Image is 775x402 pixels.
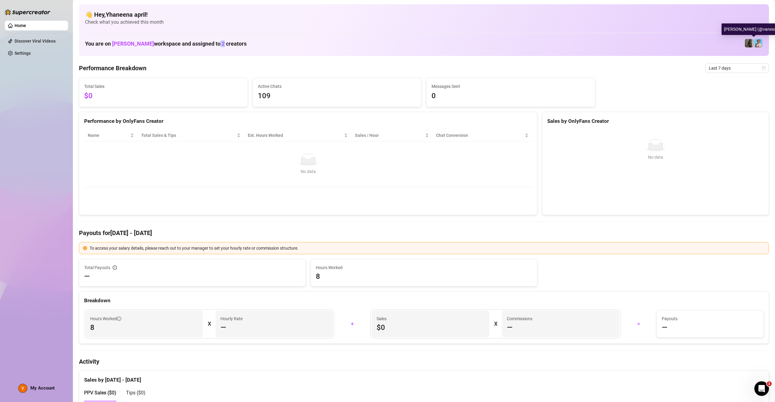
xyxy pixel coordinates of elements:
[15,39,56,43] a: Discover Viral Videos
[507,315,532,322] article: Commissions
[85,10,763,19] h4: 👋 Hey, Yhaneena april !
[355,132,424,139] span: Sales / Hour
[220,323,226,332] span: —
[84,130,138,141] th: Name
[316,272,532,281] span: 8
[85,19,763,26] span: Check what you achieved this month
[316,264,532,271] span: Hours Worked
[432,83,590,90] span: Messages Sent
[709,64,765,73] span: Last 7 days
[15,51,31,56] a: Settings
[377,323,484,332] span: $0
[90,323,198,332] span: 8
[5,9,50,15] img: logo-BBDzfeDw.svg
[84,390,116,396] span: PPV Sales ( $0 )
[83,246,87,250] span: exclamation-circle
[754,39,763,47] img: Vanessa
[112,40,154,47] span: [PERSON_NAME]
[432,130,532,141] th: Chat Conversion
[248,132,343,139] div: Est. Hours Worked
[84,117,532,125] div: Performance by OnlyFans Creator
[15,23,26,28] a: Home
[762,66,766,70] span: calendar
[84,90,243,102] span: $0
[84,296,764,305] div: Breakdown
[84,272,90,281] span: —
[138,130,244,141] th: Total Sales & Tips
[351,130,432,141] th: Sales / Hour
[754,381,769,396] iframe: Intercom live chat
[767,381,772,386] span: 1
[90,245,765,251] div: To access your salary details, please reach out to your manager to set your hourly rate or commis...
[662,323,667,332] span: —
[662,315,759,322] span: Payouts
[84,83,243,90] span: Total Sales
[494,319,497,329] div: X
[113,265,117,270] span: info-circle
[258,90,416,102] span: 109
[85,40,247,47] h1: You are on workspace and assigned to creators
[84,371,764,384] div: Sales by [DATE] - [DATE]
[624,319,653,329] div: =
[19,384,27,393] img: ACg8ocJZ1HIdklHBxsHbDRJmy45fHMG9VTBrMlIMm8FgMCDlhpVPzA=s96-c
[338,319,367,329] div: +
[507,323,513,332] span: —
[208,319,211,329] div: X
[436,132,524,139] span: Chat Conversion
[432,90,590,102] span: 0
[84,264,110,271] span: Total Payouts
[90,315,121,322] span: Hours Worked
[547,117,764,125] div: Sales by OnlyFans Creator
[126,390,145,396] span: Tips ( $0 )
[79,357,769,366] h4: Activity
[79,229,769,237] h4: Payouts for [DATE] - [DATE]
[141,132,236,139] span: Total Sales & Tips
[377,315,484,322] span: Sales
[117,317,121,321] span: info-circle
[90,168,526,175] div: No data
[745,39,753,47] img: Brandy
[220,315,243,322] article: Hourly Rate
[79,64,146,72] h4: Performance Breakdown
[88,132,129,139] span: Name
[258,83,416,90] span: Active Chats
[222,40,225,47] span: 2
[550,154,761,161] div: No data
[30,385,55,391] span: My Account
